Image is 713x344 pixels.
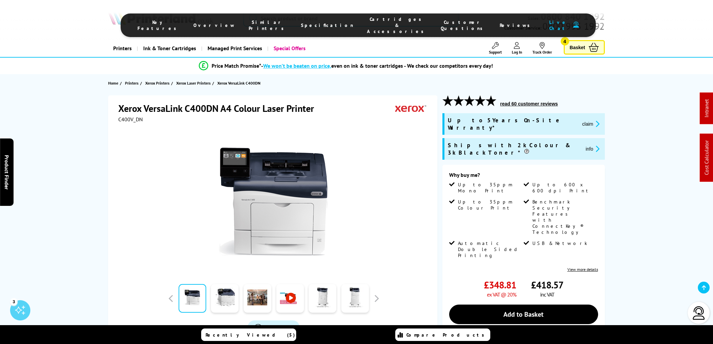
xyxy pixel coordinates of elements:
[573,22,579,28] img: user-headset-duotone.svg
[206,332,295,338] span: Recently Viewed (5)
[448,117,577,131] span: Up to 5 Years On-Site Warranty*
[301,22,353,28] span: Specification
[145,80,171,87] a: Xerox Printers
[261,62,493,69] div: - even on ink & toner cartridges - We check our competitors every day!
[531,279,563,291] span: £418.57
[267,40,311,57] a: Special Offers
[118,116,143,123] span: C400V_DN
[567,267,598,272] a: View more details
[125,80,138,87] span: Printers
[584,145,601,153] button: promo-description
[489,42,502,55] a: Support
[201,40,267,57] a: Managed Print Services
[3,155,10,189] span: Product Finder
[176,80,211,87] span: Xerox Laser Printers
[143,40,196,57] span: Ink & Toner Cartridges
[137,19,180,31] span: Key Features
[108,80,120,87] a: Home
[498,101,560,107] button: read 60 customer reviews
[248,320,300,335] a: Product_All_Videos
[703,140,710,175] a: Cost Calculator
[512,42,522,55] a: Log In
[449,171,598,182] div: Why buy me?
[263,62,331,69] span: We won’t be beaten on price,
[532,42,552,55] a: Track Order
[367,16,427,34] span: Cartridges & Accessories
[484,279,516,291] span: £348.81
[540,291,554,298] span: inc VAT
[395,329,490,341] a: Compare Products
[90,60,601,72] li: modal_Promise
[570,43,585,52] span: Basket
[208,136,340,268] img: Xerox VersaLink C400DN
[125,80,140,87] a: Printers
[448,142,580,156] span: Ships with 2k Colour & 3k Black Toner*
[137,40,201,57] a: Ink & Toner Cartridges
[193,22,235,28] span: Overview
[489,50,502,55] span: Support
[265,324,293,331] span: Watch video
[395,102,426,115] img: Xerox
[145,80,169,87] span: Xerox Printers
[532,240,587,246] span: USB & Network
[547,19,570,31] span: Live Chat
[406,332,488,338] span: Compare Products
[201,329,296,341] a: Recently Viewed (5)
[217,81,260,86] span: Xerox VersaLink C400DN
[10,298,18,305] div: 3
[118,102,321,115] h1: Xerox VersaLink C400DN A4 Colour Laser Printer
[580,120,601,128] button: promo-description
[176,80,212,87] a: Xerox Laser Printers
[532,182,596,194] span: Up to 600 x 600 dpi Print
[512,50,522,55] span: Log In
[458,199,522,211] span: Up to 35ppm Colour Print
[441,19,486,31] span: Customer Questions
[703,99,710,118] a: Intranet
[564,40,605,55] a: Basket 4
[249,19,287,31] span: Similar Printers
[458,182,522,194] span: Up to 35ppm Mono Print
[692,306,706,320] img: user-headset-light.svg
[449,305,598,324] a: Add to Basket
[108,40,137,57] a: Printers
[487,291,516,298] span: ex VAT @ 20%
[108,80,118,87] span: Home
[500,22,533,28] span: Reviews
[458,240,522,258] span: Automatic Double Sided Printing
[212,62,261,69] span: Price Match Promise*
[561,37,569,45] span: 4
[532,199,596,235] span: Benchmark Security Features with ConnectKey® Technology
